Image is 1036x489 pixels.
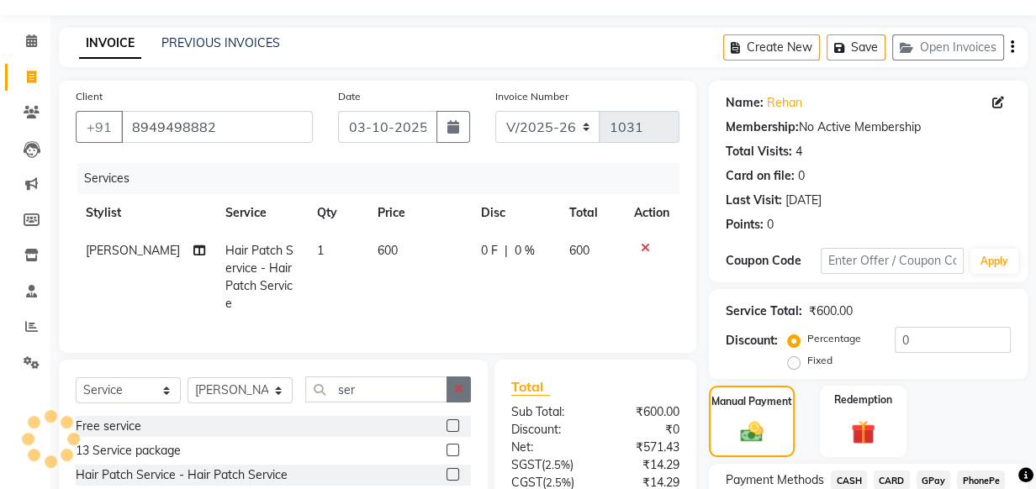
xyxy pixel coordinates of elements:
[726,302,802,320] div: Service Total:
[726,118,799,136] div: Membership:
[711,394,792,409] label: Manual Payment
[545,458,570,471] span: 2.5%
[558,194,624,232] th: Total
[726,216,764,234] div: Points:
[795,143,802,160] div: 4
[723,34,820,60] button: Create New
[834,392,892,407] label: Redemption
[726,118,1011,136] div: No Active Membership
[307,194,367,232] th: Qty
[515,242,535,260] span: 0 %
[499,439,595,456] div: Net:
[499,421,595,439] div: Discount:
[505,242,508,260] span: |
[726,252,821,270] div: Coupon Code
[495,89,568,104] label: Invoice Number
[624,194,679,232] th: Action
[499,403,595,421] div: Sub Total:
[970,249,1018,274] button: Apply
[807,353,832,368] label: Fixed
[121,111,313,143] input: Search by Name/Mobile/Email/Code
[827,34,885,60] button: Save
[785,192,822,209] div: [DATE]
[809,302,853,320] div: ₹600.00
[767,216,774,234] div: 0
[726,143,792,160] div: Total Visits:
[726,94,764,112] div: Name:
[733,419,770,445] img: _cash.svg
[726,192,782,209] div: Last Visit:
[76,89,103,104] label: Client
[161,35,280,50] a: PREVIOUS INVOICES
[79,29,141,59] a: INVOICE
[821,248,964,274] input: Enter Offer / Coupon Code
[76,418,141,435] div: Free service
[471,194,558,232] th: Disc
[77,163,692,194] div: Services
[378,243,398,258] span: 600
[546,476,571,489] span: 2.5%
[86,243,180,258] span: [PERSON_NAME]
[305,376,447,402] input: Search or Scan
[367,194,472,232] th: Price
[892,34,1004,60] button: Open Invoices
[481,242,498,260] span: 0 F
[595,439,692,456] div: ₹571.43
[568,243,589,258] span: 600
[317,243,324,258] span: 1
[843,418,883,448] img: _gift.svg
[807,331,861,346] label: Percentage
[338,89,361,104] label: Date
[767,94,802,112] a: Rehan
[595,456,692,474] div: ₹14.29
[726,167,795,185] div: Card on file:
[726,471,824,489] span: Payment Methods
[726,332,778,350] div: Discount:
[511,457,542,472] span: SGST
[595,403,692,421] div: ₹600.00
[76,194,215,232] th: Stylist
[595,421,692,439] div: ₹0
[225,243,293,311] span: Hair Patch Service - Hair Patch Service
[511,378,550,396] span: Total
[76,466,288,484] div: Hair Patch Service - Hair Patch Service
[499,456,595,474] div: ( )
[215,194,307,232] th: Service
[798,167,805,185] div: 0
[76,111,123,143] button: +91
[76,442,181,460] div: 13 Service package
